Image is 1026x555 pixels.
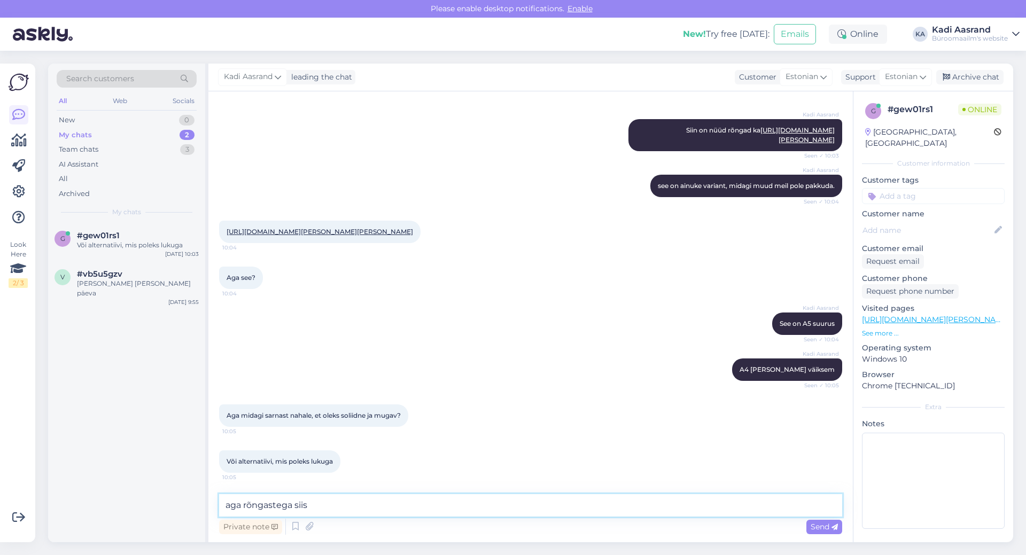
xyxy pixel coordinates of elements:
[227,457,333,465] span: Või alternatiivi, mis poleks lukuga
[936,70,1004,84] div: Archive chat
[862,402,1005,412] div: Extra
[862,273,1005,284] p: Customer phone
[686,126,835,144] span: Siin on nüüd rõngad ka
[862,380,1005,392] p: Chrome [TECHNICAL_ID]
[77,240,199,250] div: Või alternatiivi, mis poleks lukuga
[222,427,262,435] span: 10:05
[564,4,596,13] span: Enable
[799,350,839,358] span: Kadi Aasrand
[224,71,273,83] span: Kadi Aasrand
[59,130,92,140] div: My chats
[885,71,918,83] span: Estonian
[786,71,818,83] span: Estonian
[57,94,69,108] div: All
[932,26,1008,34] div: Kadi Aasrand
[180,130,195,140] div: 2
[219,520,282,534] div: Private note
[112,207,141,217] span: My chats
[774,24,816,44] button: Emails
[740,365,835,373] span: A4 [PERSON_NAME] väiksem
[862,329,1005,338] p: See more ...
[59,159,98,170] div: AI Assistant
[829,25,887,44] div: Online
[59,115,75,126] div: New
[222,473,262,481] span: 10:05
[735,72,776,83] div: Customer
[780,319,835,327] span: See on A5 suurus
[165,250,199,258] div: [DATE] 10:03
[862,224,992,236] input: Add name
[658,182,835,190] span: see on ainuke variant, midagi muud meil pole pakkuda.
[111,94,129,108] div: Web
[862,418,1005,429] p: Notes
[862,243,1005,254] p: Customer email
[871,107,876,115] span: g
[179,115,195,126] div: 0
[862,208,1005,220] p: Customer name
[170,94,197,108] div: Socials
[913,27,928,42] div: KA
[862,188,1005,204] input: Add a tag
[227,273,255,282] span: Aga see?
[180,144,195,155] div: 3
[811,522,838,531] span: Send
[799,111,839,119] span: Kadi Aasrand
[958,104,1001,115] span: Online
[841,72,876,83] div: Support
[862,159,1005,168] div: Customer information
[862,315,1009,324] a: [URL][DOMAIN_NAME][PERSON_NAME]
[59,174,68,184] div: All
[862,254,924,269] div: Request email
[222,290,262,298] span: 10:04
[77,231,120,240] span: #gew01rs1
[168,298,199,306] div: [DATE] 9:55
[222,244,262,252] span: 10:04
[66,73,134,84] span: Search customers
[9,278,28,288] div: 2 / 3
[799,335,839,343] span: Seen ✓ 10:04
[287,72,352,83] div: leading the chat
[862,303,1005,314] p: Visited pages
[932,26,1020,43] a: Kadi AasrandBüroomaailm's website
[219,494,842,517] textarea: aga rõngastega siis
[760,126,835,144] a: [URL][DOMAIN_NAME][PERSON_NAME]
[227,411,401,419] span: Aga midagi sarnast nahale, et oleks soliidne ja mugav?
[888,103,958,116] div: # gew01rs1
[227,228,413,236] a: [URL][DOMAIN_NAME][PERSON_NAME][PERSON_NAME]
[862,354,1005,365] p: Windows 10
[59,189,90,199] div: Archived
[77,279,199,298] div: [PERSON_NAME] [PERSON_NAME] päeva
[932,34,1008,43] div: Büroomaailm's website
[862,284,959,299] div: Request phone number
[862,342,1005,354] p: Operating system
[799,304,839,312] span: Kadi Aasrand
[60,273,65,281] span: v
[799,166,839,174] span: Kadi Aasrand
[799,198,839,206] span: Seen ✓ 10:04
[683,29,706,39] b: New!
[862,369,1005,380] p: Browser
[77,269,122,279] span: #vb5u5gzv
[9,240,28,288] div: Look Here
[60,234,65,243] span: g
[799,381,839,389] span: Seen ✓ 10:05
[862,175,1005,186] p: Customer tags
[9,72,29,92] img: Askly Logo
[865,127,994,149] div: [GEOGRAPHIC_DATA], [GEOGRAPHIC_DATA]
[799,152,839,160] span: Seen ✓ 10:03
[59,144,98,155] div: Team chats
[683,28,770,41] div: Try free [DATE]:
